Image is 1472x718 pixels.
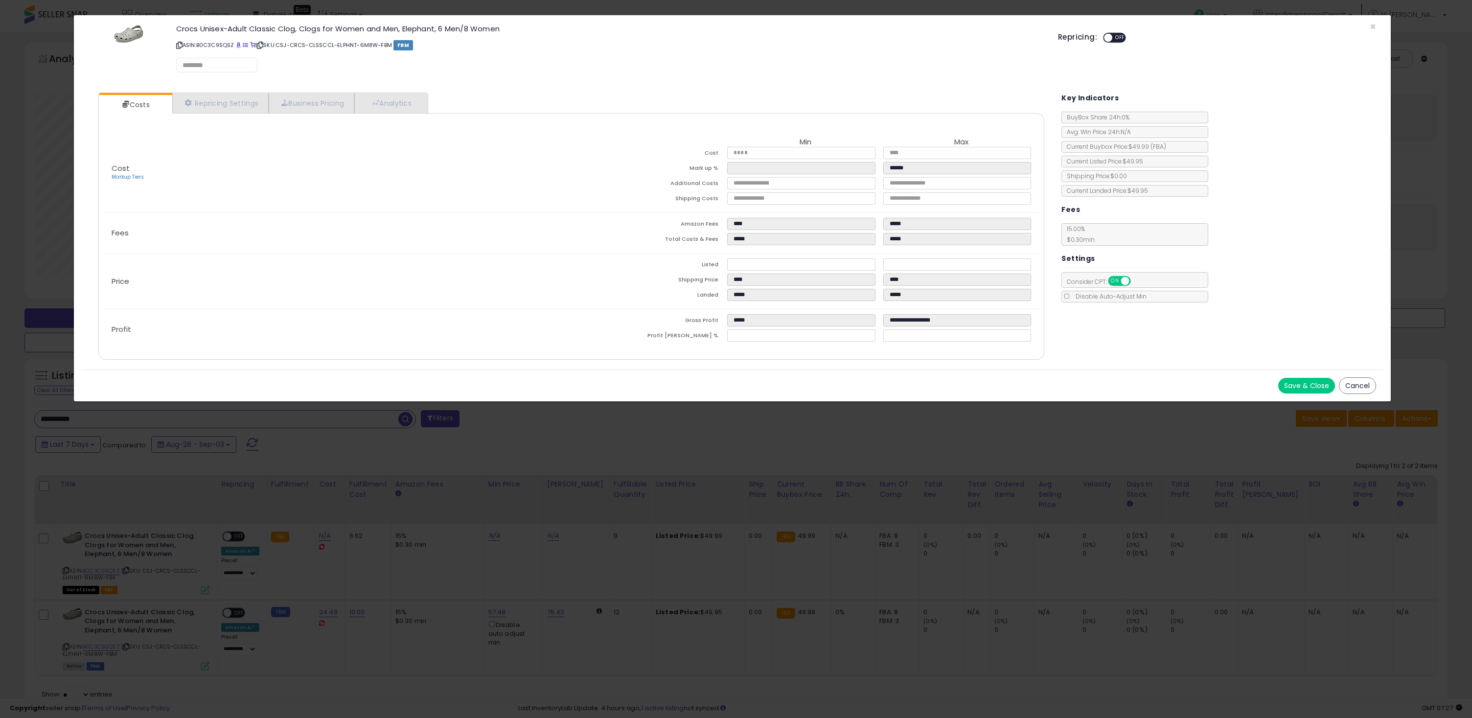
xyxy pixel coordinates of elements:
[1071,292,1147,301] span: Disable Auto-Adjust Min
[104,229,572,237] p: Fees
[572,274,728,289] td: Shipping Price
[243,41,248,49] a: All offer listings
[572,329,728,345] td: Profit [PERSON_NAME] %
[236,41,241,49] a: BuyBox page
[1129,277,1145,285] span: OFF
[1062,142,1166,151] span: Current Buybox Price:
[1062,157,1143,165] span: Current Listed Price: $49.95
[354,93,427,113] a: Analytics
[1061,253,1095,265] h5: Settings
[883,138,1039,147] th: Max
[572,258,728,274] td: Listed
[104,164,572,181] p: Cost
[1062,113,1129,121] span: BuyBox Share 24h: 0%
[176,25,1043,32] h3: Crocs Unisex-Adult Classic Clog, Clogs for Women and Men, Elephant, 6 Men/8 Women
[1112,34,1128,42] span: OFF
[269,93,354,113] a: Business Pricing
[1058,33,1097,41] h5: Repricing:
[1061,204,1080,216] h5: Fees
[112,173,144,181] a: Markup Tiers
[572,192,728,208] td: Shipping Costs
[104,278,572,285] p: Price
[572,289,728,304] td: Landed
[572,147,728,162] td: Cost
[1370,20,1376,34] span: ×
[572,218,728,233] td: Amazon Fees
[1109,277,1122,285] span: ON
[250,41,255,49] a: Your listing only
[572,233,728,248] td: Total Costs & Fees
[1062,128,1131,136] span: Avg. Win Price 24h: N/A
[1339,377,1376,394] button: Cancel
[572,314,728,329] td: Gross Profit
[1062,172,1127,180] span: Shipping Price: $0.00
[1150,142,1166,151] span: ( FBA )
[99,95,171,115] a: Costs
[1278,378,1335,394] button: Save & Close
[572,162,728,177] td: Mark up %
[1061,92,1119,104] h5: Key Indicators
[176,37,1043,53] p: ASIN: B0C3C9SQSZ | SKU: CSJ-CRCS-CLSSCCL-ELPHNT-6M8W-FBM
[1062,235,1095,244] span: $0.30 min
[172,93,269,113] a: Repricing Settings
[727,138,883,147] th: Min
[1062,278,1144,286] span: Consider CPT:
[104,325,572,333] p: Profit
[1128,142,1166,151] span: $49.99
[572,177,728,192] td: Additional Costs
[393,40,413,50] span: FBM
[1062,186,1148,195] span: Current Landed Price: $49.95
[1062,225,1095,244] span: 15.00 %
[114,25,143,43] img: 41aVFJUbEbL._SL60_.jpg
